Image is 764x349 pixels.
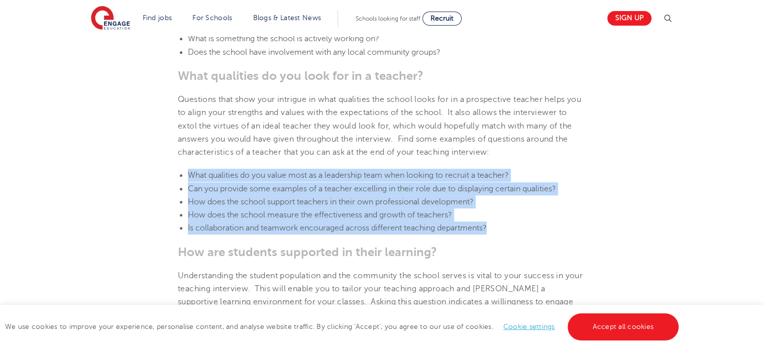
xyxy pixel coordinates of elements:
img: Engage Education [91,6,130,31]
a: Accept all cookies [568,313,679,340]
span: We use cookies to improve your experience, personalise content, and analyse website traffic. By c... [5,323,681,330]
a: Blogs & Latest News [253,14,321,22]
span: Understanding the student population and the community the school serves is vital to your success... [178,271,583,346]
span: How are students supported in their learning? [178,245,437,259]
span: Recruit [430,15,454,22]
a: For Schools [192,14,232,22]
span: How does the school support teachers in their own professional development? [188,197,474,206]
span: Schools looking for staff [356,15,420,22]
span: Does the school have involvement with any local community groups? [188,48,441,57]
a: Find jobs [143,14,172,22]
span: Can you provide some examples of a teacher excelling in their role due to displaying certain qual... [188,184,556,193]
a: Sign up [607,11,651,26]
a: Recruit [422,12,462,26]
a: Cookie settings [503,323,555,330]
span: Is collaboration and teamwork encouraged across different teaching departments? [188,223,487,232]
span: Questions that show your intrigue in what qualities the school looks for in a prospective teacher... [178,95,581,157]
span: How does the school measure the effectiveness and growth of teachers? [188,210,452,219]
span: What is something the school is actively working on? [188,34,379,43]
span: What qualities do you look for in a teacher? [178,69,423,83]
span: What qualities do you value most as a leadership team when looking to recruit a teacher? [188,171,509,180]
